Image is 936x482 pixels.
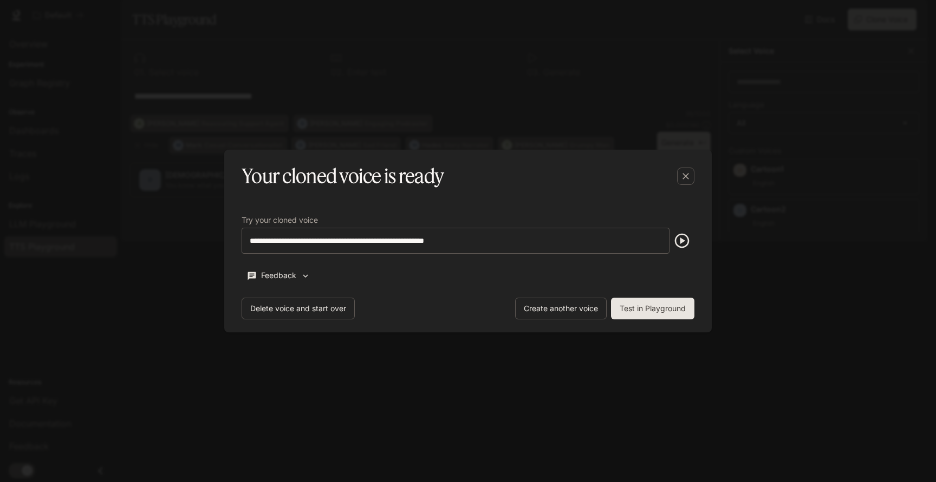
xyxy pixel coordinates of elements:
[515,298,607,319] button: Create another voice
[242,298,355,319] button: Delete voice and start over
[611,298,694,319] button: Test in Playground
[242,163,444,190] h5: Your cloned voice is ready
[242,267,315,285] button: Feedback
[242,216,318,224] p: Try your cloned voice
